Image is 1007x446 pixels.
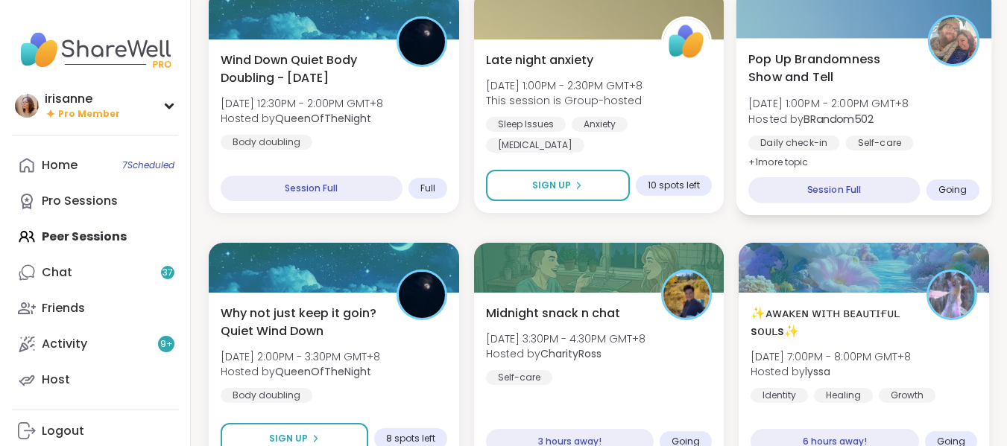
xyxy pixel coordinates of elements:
div: Logout [42,423,84,439]
span: Sign Up [532,179,571,192]
div: Friends [42,300,85,316]
b: BRandom502 [804,111,874,126]
span: Going [938,184,967,196]
button: Sign Up [486,170,631,201]
img: irisanne [15,94,39,118]
img: lyssa [929,272,975,318]
a: Home7Scheduled [12,147,178,183]
div: Self-care [846,136,914,150]
span: Full [420,182,435,194]
div: Healing [814,388,873,403]
img: ShareWell [663,19,710,65]
a: Friends [12,290,178,326]
span: 9 + [160,338,173,351]
div: Activity [42,336,87,352]
span: Wind Down Quiet Body Doubling - [DATE] [221,51,380,87]
div: [MEDICAL_DATA] [486,138,584,153]
span: [DATE] 1:00PM - 2:30PM GMT+8 [486,78,643,93]
a: Pro Sessions [12,183,178,219]
div: Anxiety [572,117,628,132]
span: Late night anxiety [486,51,593,69]
span: ✨ᴀᴡᴀᴋᴇɴ ᴡɪᴛʜ ʙᴇᴀᴜᴛɪғᴜʟ sᴏᴜʟs✨ [751,305,910,340]
b: QueenOfTheNight [275,111,371,126]
b: QueenOfTheNight [275,364,371,379]
span: Hosted by [751,364,911,379]
b: lyssa [805,364,830,379]
a: Chat37 [12,255,178,290]
img: QueenOfTheNight [399,19,445,65]
span: 37 [162,267,173,279]
img: BRandom502 [930,17,977,64]
div: Chat [42,264,72,281]
img: QueenOfTheNight [399,272,445,318]
span: Hosted by [748,111,909,126]
img: ShareWell Nav Logo [12,24,178,76]
span: Hosted by [221,364,380,379]
div: Session Full [221,176,403,201]
span: This session is Group-hosted [486,93,643,108]
span: [DATE] 2:00PM - 3:30PM GMT+8 [221,349,380,364]
div: Body doubling [221,135,312,150]
span: 10 spots left [648,179,700,191]
span: [DATE] 12:30PM - 2:00PM GMT+8 [221,96,383,111]
span: Why not just keep it goin? Quiet Wind Down [221,305,380,340]
div: Self-care [486,370,552,385]
div: Pro Sessions [42,193,118,209]
img: CharityRoss [663,272,710,318]
span: Sign Up [269,432,308,445]
span: Hosted by [221,111,383,126]
div: Daily check-in [748,136,839,150]
a: Activity9+ [12,326,178,362]
div: Body doubling [221,388,312,403]
div: Sleep Issues [486,117,566,132]
span: 7 Scheduled [122,159,174,171]
div: Home [42,157,78,173]
div: Identity [751,388,808,403]
span: Pro Member [58,108,120,121]
span: [DATE] 3:30PM - 4:30PM GMT+8 [486,331,645,346]
b: CharityRoss [540,346,602,361]
span: Midnight snack n chat [486,305,620,322]
span: Hosted by [486,346,645,361]
span: [DATE] 7:00PM - 8:00PM GMT+8 [751,349,911,364]
span: Pop Up Brandomness Show and Tell [748,50,911,86]
div: Session Full [748,177,920,203]
a: Host [12,362,178,398]
span: [DATE] 1:00PM - 2:00PM GMT+8 [748,96,909,111]
div: Growth [879,388,935,403]
span: 8 spots left [386,433,435,445]
div: Host [42,372,70,388]
div: irisanne [45,91,120,107]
